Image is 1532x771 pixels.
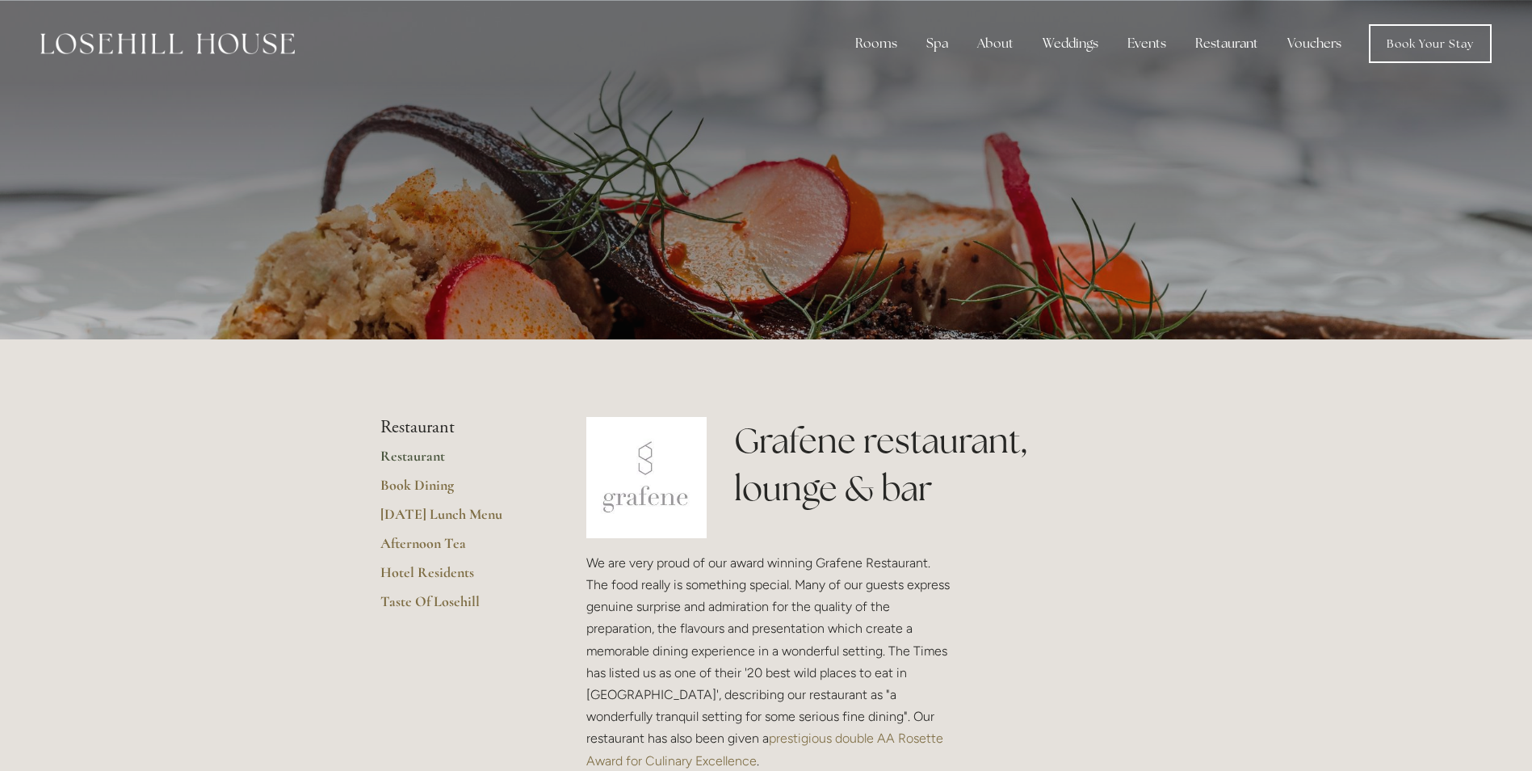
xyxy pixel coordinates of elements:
[380,417,535,438] li: Restaurant
[586,731,946,768] a: prestigious double AA Rosette Award for Culinary Excellence
[964,27,1026,60] div: About
[40,33,295,54] img: Losehill House
[1114,27,1179,60] div: Events
[586,417,707,538] img: grafene.jpg
[380,534,535,563] a: Afternoon Tea
[1182,27,1271,60] div: Restaurant
[913,27,961,60] div: Spa
[1030,27,1111,60] div: Weddings
[380,563,535,592] a: Hotel Residents
[380,592,535,621] a: Taste Of Losehill
[380,447,535,476] a: Restaurant
[380,505,535,534] a: [DATE] Lunch Menu
[1369,24,1492,63] a: Book Your Stay
[734,417,1152,512] h1: Grafene restaurant, lounge & bar
[380,476,535,505] a: Book Dining
[842,27,910,60] div: Rooms
[1274,27,1354,60] a: Vouchers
